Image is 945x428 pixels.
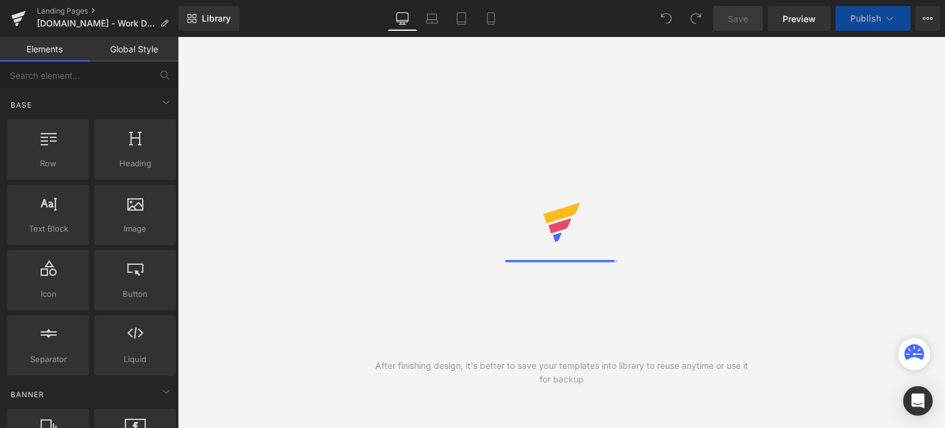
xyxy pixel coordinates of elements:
span: Text Block [11,222,86,235]
button: Redo [684,6,708,31]
span: Save [728,12,748,25]
a: Laptop [417,6,447,31]
span: Heading [98,157,172,170]
a: Preview [768,6,831,31]
span: Publish [850,14,881,23]
a: Desktop [388,6,417,31]
a: Landing Pages [37,6,178,16]
span: Image [98,222,172,235]
button: Undo [654,6,679,31]
span: Icon [11,288,86,301]
span: Liquid [98,353,172,366]
span: Separator [11,353,86,366]
span: Row [11,157,86,170]
div: Open Intercom Messenger [903,386,933,416]
span: [DOMAIN_NAME] - Work Desk [37,18,155,28]
span: Base [9,99,33,111]
div: After finishing design, it's better to save your templates into library to reuse anytime or use i... [370,359,754,386]
button: More [915,6,940,31]
span: Button [98,288,172,301]
a: Mobile [476,6,506,31]
span: Banner [9,389,46,400]
a: Global Style [89,37,178,62]
span: Library [202,13,231,24]
span: Preview [783,12,816,25]
button: Publish [835,6,911,31]
a: New Library [178,6,239,31]
a: Tablet [447,6,476,31]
